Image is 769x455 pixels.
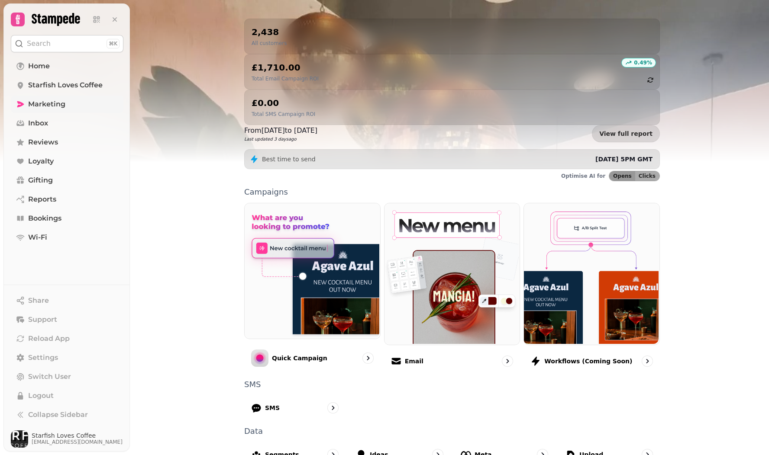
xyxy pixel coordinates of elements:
[252,97,315,109] h2: £0.00
[28,295,49,306] span: Share
[28,314,57,325] span: Support
[11,387,123,404] button: Logout
[11,292,123,309] button: Share
[405,357,423,365] p: Email
[561,173,605,179] p: Optimise AI for
[244,188,660,196] p: Campaigns
[11,58,123,75] a: Home
[11,35,123,52] button: Search⌘K
[252,61,319,74] h2: £1,710.00
[244,427,660,435] p: Data
[32,433,123,439] span: Starfish Loves Coffee
[11,153,123,170] a: Loyalty
[11,191,123,208] a: Reports
[28,232,47,243] span: Wi-Fi
[28,391,54,401] span: Logout
[639,173,656,179] span: Clicks
[28,352,58,363] span: Settings
[244,202,379,338] img: Quick Campaign
[329,404,337,412] svg: go to
[11,134,123,151] a: Reviews
[643,357,652,365] svg: go to
[384,203,520,374] a: EmailEmail
[252,26,287,38] h2: 2,438
[28,372,71,382] span: Switch User
[28,175,53,186] span: Gifting
[544,357,632,365] p: Workflows (coming soon)
[244,203,381,374] a: Quick CampaignQuick Campaign
[523,203,660,374] a: Workflows (coming soon)Workflows (coming soon)
[28,61,50,71] span: Home
[11,96,123,113] a: Marketing
[634,59,652,66] p: 0.49 %
[592,125,660,142] a: View full report
[11,311,123,328] button: Support
[11,430,28,448] img: User avatar
[244,395,346,420] a: SMS
[28,213,61,224] span: Bookings
[244,381,660,388] p: SMS
[11,77,123,94] a: Starfish Loves Coffee
[107,39,120,48] div: ⌘K
[11,330,123,347] button: Reload App
[28,137,58,147] span: Reviews
[244,125,317,136] p: From [DATE] to [DATE]
[613,173,632,179] span: Opens
[11,349,123,366] a: Settings
[11,172,123,189] a: Gifting
[635,171,659,181] button: Clicks
[609,171,635,181] button: Opens
[28,156,54,167] span: Loyalty
[252,75,319,82] p: Total Email Campaign ROI
[11,368,123,385] button: Switch User
[28,118,48,128] span: Inbox
[28,80,103,90] span: Starfish Loves Coffee
[11,115,123,132] a: Inbox
[11,210,123,227] a: Bookings
[244,136,317,142] p: Last updated 3 days ago
[11,406,123,423] button: Collapse Sidebar
[28,99,65,109] span: Marketing
[503,357,512,365] svg: go to
[28,410,88,420] span: Collapse Sidebar
[364,354,372,362] svg: go to
[27,38,51,49] p: Search
[262,155,316,163] p: Best time to send
[252,111,315,118] p: Total SMS Campaign ROI
[265,404,280,412] p: SMS
[595,156,653,163] span: [DATE] 5PM GMT
[11,430,123,448] button: User avatarStarfish Loves Coffee[EMAIL_ADDRESS][DOMAIN_NAME]
[28,333,70,344] span: Reload App
[252,40,287,47] p: All customers
[32,439,123,445] span: [EMAIL_ADDRESS][DOMAIN_NAME]
[28,194,56,205] span: Reports
[11,229,123,246] a: Wi-Fi
[643,73,658,87] button: refresh
[272,354,327,362] p: Quick Campaign
[523,202,659,344] img: Workflows (coming soon)
[384,202,519,344] img: Email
